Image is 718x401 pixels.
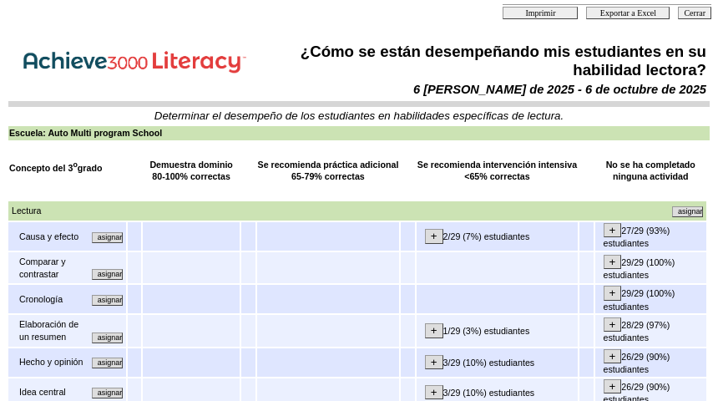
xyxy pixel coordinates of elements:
[595,348,706,377] td: 26/29 (90%) estudiantes
[595,315,706,346] td: 28/29 (97%) estudiantes
[92,269,123,280] input: Asignar otras actividades alineadas con este mismo concepto.
[417,222,578,251] td: 2/29 (7%) estudiantes
[92,388,123,398] input: Asignar otras actividades alineadas con este mismo concepto.
[92,332,123,343] input: Asignar otras actividades alineadas con este mismo concepto.
[604,379,622,393] input: +
[8,158,126,184] td: Concepto del 3 grado
[12,42,262,78] img: Achieve3000 Reports Logo Spanish
[672,206,703,217] input: Asignar otras actividades alineadas con este mismo concepto.
[595,158,706,184] td: No se ha completado ninguna actividad
[595,252,706,283] td: 29/29 (100%) estudiantes
[604,349,622,363] input: +
[265,82,707,97] td: 6 [PERSON_NAME] de 2025 - 6 de octubre de 2025
[417,315,578,346] td: 1/29 (3%) estudiantes
[9,109,709,122] td: Determinar el desempeño de los estudiantes en habilidades específicas de lectura.
[604,223,622,237] input: +
[425,355,443,369] input: +
[9,186,10,199] img: spacer.gif
[92,358,123,368] input: Asignar otras actividades alineadas con este mismo concepto.
[265,42,707,80] td: ¿Cómo se están desempeñando mis estudiantes en su habilidad lectora?
[92,295,123,306] input: Asignar otras actividades alineadas con este mismo concepto.
[417,348,578,377] td: 3/29 (10%) estudiantes
[92,232,123,243] input: Asignar otras actividades alineadas con este mismo concepto.
[18,355,87,369] td: Hecho y opinión
[425,385,443,399] input: +
[18,230,87,244] td: Causa y efecto
[595,285,706,313] td: 29/29 (100%) estudiantes
[18,292,87,307] td: Cronología
[425,323,443,338] input: +
[18,317,87,343] td: Elaboración de un resumen
[18,255,87,281] td: Comparar y contrastar
[425,229,443,243] input: +
[678,7,711,19] input: Cerrar
[18,385,78,399] td: Idea central
[143,158,240,184] td: Demuestra dominio 80-100% correctas
[417,158,578,184] td: Se recomienda intervención intensiva <65% correctas
[73,160,77,169] sup: o
[8,126,710,140] td: Escuela: Auto Multi program School
[503,7,578,19] input: Imprimir
[604,286,622,300] input: +
[11,204,337,218] td: Lectura
[604,317,622,332] input: +
[586,7,670,19] input: Exportar a Excel
[257,158,400,184] td: Se recomienda práctica adicional 65-79% correctas
[595,222,706,251] td: 27/29 (93%) estudiantes
[604,255,622,269] input: +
